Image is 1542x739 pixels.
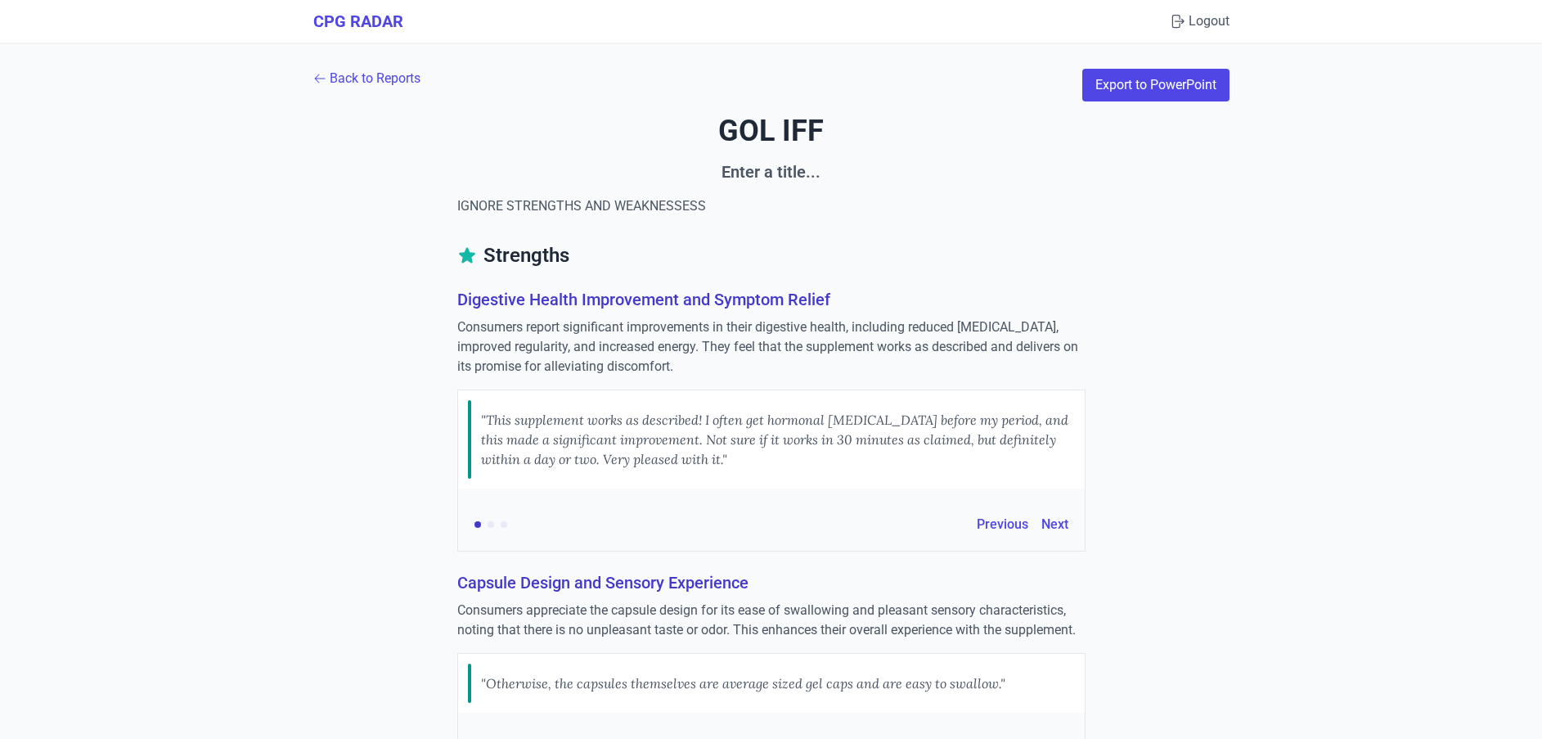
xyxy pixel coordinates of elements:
[457,288,1086,311] h3: Digestive Health Improvement and Symptom Relief
[977,515,1028,534] button: Previous
[474,521,481,528] button: Evidence 1
[1082,69,1230,101] button: Export to PowerPoint
[457,571,1086,594] h3: Capsule Design and Sensory Experience
[457,196,1086,216] p: IGNORE STRENGTHS AND WEAKNESSESS
[457,601,1086,640] p: Consumers appreciate the capsule design for its ease of swallowing and pleasant sensory character...
[457,318,1086,376] p: Consumers report significant improvements in their digestive health, including reduced [MEDICAL_D...
[1041,515,1068,534] button: Next
[313,10,403,33] a: CPG RADAR
[457,242,1086,275] h2: Strengths
[1169,11,1230,31] button: Logout
[501,521,507,528] button: Evidence 3
[481,400,1075,479] div: "This supplement works as described! I often get hormonal [MEDICAL_DATA] before my period, and th...
[481,664,1005,703] div: "Otherwise, the capsules themselves are average sized gel caps and are easy to swallow."
[457,160,1086,183] h2: Enter a title...
[313,115,1230,147] h1: GOL IFF
[313,69,420,88] a: Back to Reports
[488,521,494,528] button: Evidence 2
